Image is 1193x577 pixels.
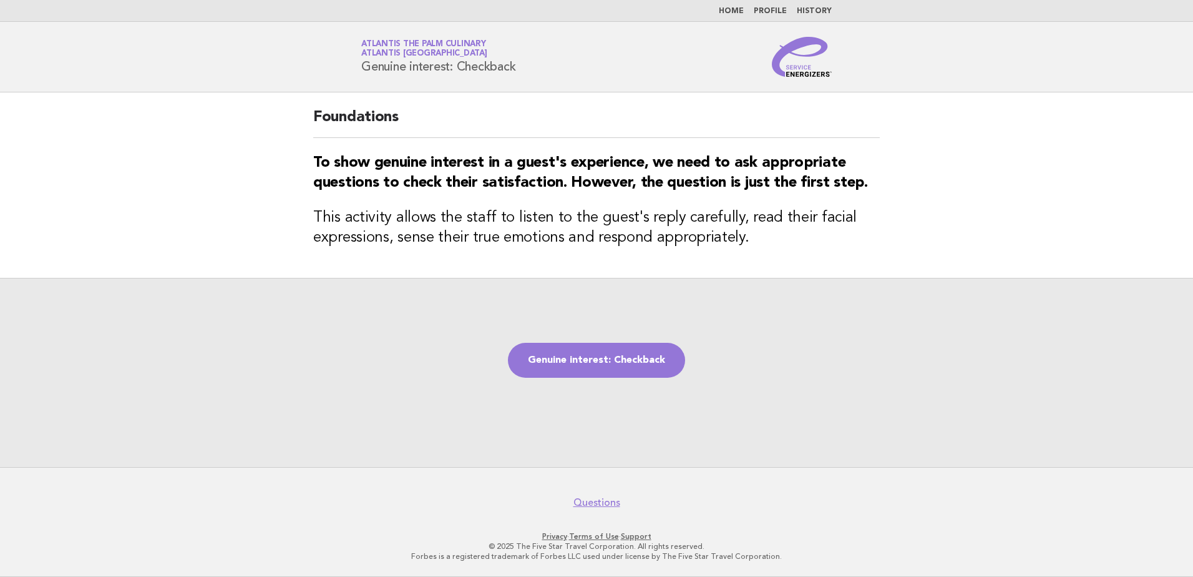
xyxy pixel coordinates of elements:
[215,541,978,551] p: © 2025 The Five Star Travel Corporation. All rights reserved.
[754,7,787,15] a: Profile
[313,107,880,138] h2: Foundations
[719,7,744,15] a: Home
[215,531,978,541] p: · ·
[772,37,832,77] img: Service Energizers
[508,343,685,378] a: Genuine interest: Checkback
[215,551,978,561] p: Forbes is a registered trademark of Forbes LLC used under license by The Five Star Travel Corpora...
[797,7,832,15] a: History
[573,496,620,509] a: Questions
[542,532,567,541] a: Privacy
[621,532,651,541] a: Support
[361,40,487,57] a: Atlantis The Palm CulinaryAtlantis [GEOGRAPHIC_DATA]
[569,532,619,541] a: Terms of Use
[361,50,487,58] span: Atlantis [GEOGRAPHIC_DATA]
[313,155,868,190] strong: To show genuine interest in a guest's experience, we need to ask appropriate questions to check t...
[361,41,515,73] h1: Genuine interest: Checkback
[313,208,880,248] h3: This activity allows the staff to listen to the guest's reply carefully, read their facial expres...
